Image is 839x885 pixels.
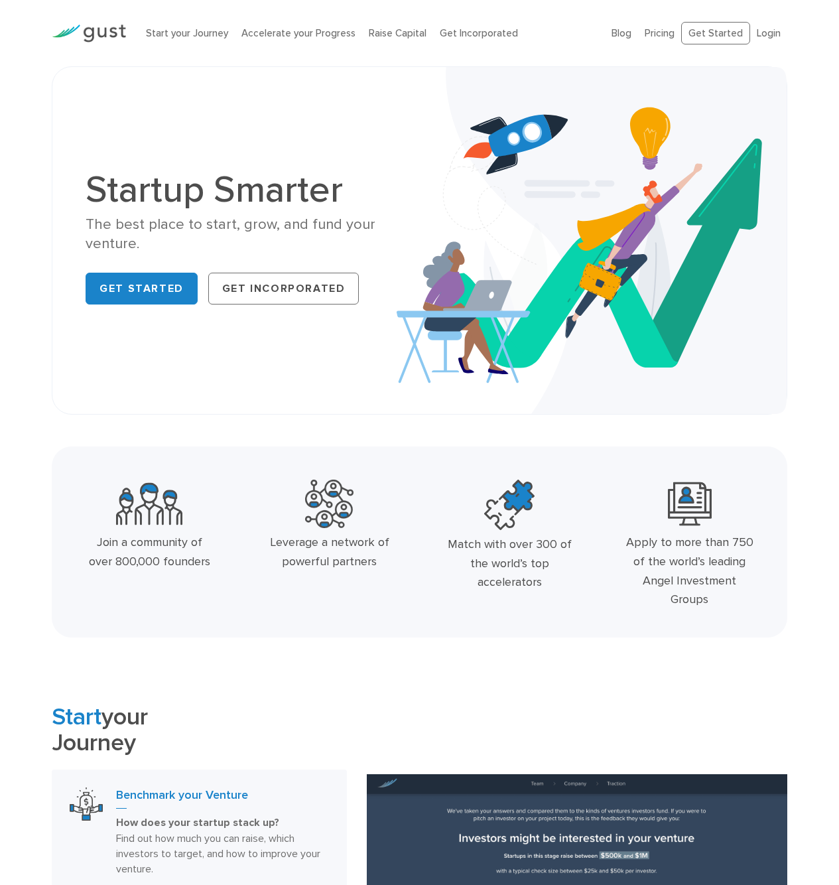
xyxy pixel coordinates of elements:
[52,704,346,756] h2: your Journey
[668,480,712,528] img: Leading Angel Investment
[446,535,574,592] div: Match with over 300 of the world’s top accelerators
[612,27,631,39] a: Blog
[70,787,103,821] img: Benchmark Your Venture
[681,22,750,45] a: Get Started
[625,533,753,610] div: Apply to more than 750 of the world’s leading Angel Investment Groups
[305,480,354,528] img: Powerful Partners
[86,273,198,305] a: Get Started
[484,480,535,530] img: Top Accelerators
[116,832,320,875] span: Find out how much you can raise, which investors to target, and how to improve your venture.
[241,27,355,39] a: Accelerate your Progress
[369,27,426,39] a: Raise Capital
[757,27,781,39] a: Login
[265,533,393,572] div: Leverage a network of powerful partners
[86,171,409,208] h1: Startup Smarter
[645,27,675,39] a: Pricing
[440,27,518,39] a: Get Incorporated
[52,25,126,42] img: Gust Logo
[208,273,359,305] a: Get Incorporated
[397,67,787,414] img: Startup Smarter Hero
[116,480,182,528] img: Community Founders
[116,787,328,809] h3: Benchmark your Venture
[86,215,409,254] div: The best place to start, grow, and fund your venture.
[52,703,101,731] span: Start
[146,27,228,39] a: Start your Journey
[85,533,213,572] div: Join a community of over 800,000 founders
[116,816,279,829] strong: How does your startup stack up?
